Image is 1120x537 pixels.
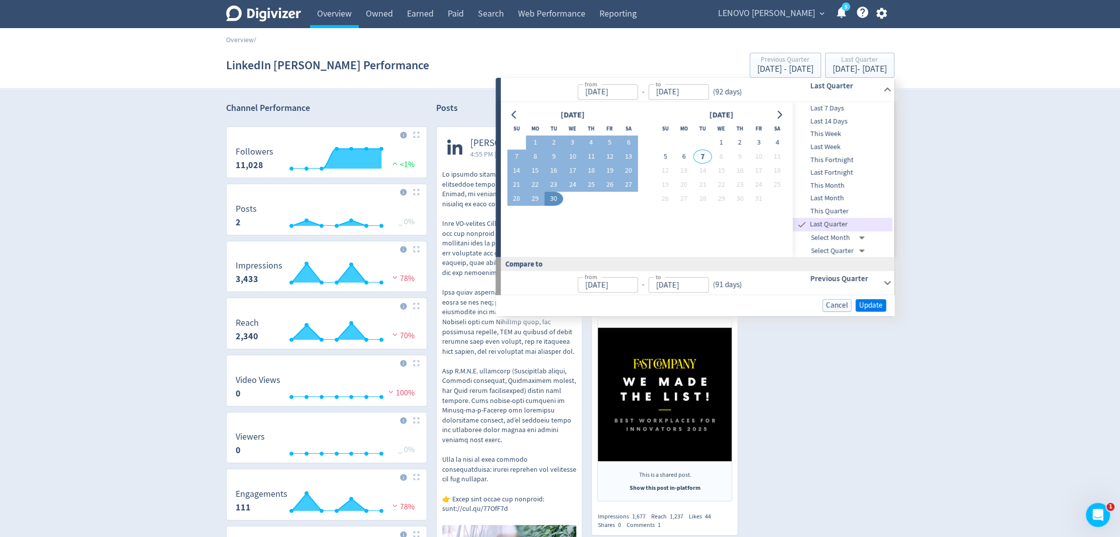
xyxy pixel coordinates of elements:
button: 24 [749,178,768,192]
th: Thursday [731,121,749,136]
button: 29 [712,192,731,206]
dt: Engagements [236,488,287,500]
span: _ 0% [398,217,415,227]
button: 25 [768,178,786,192]
th: Friday [600,121,619,136]
h2: Channel Performance [226,102,427,114]
button: 2 [545,136,563,150]
span: Cancel [826,302,848,309]
button: 26 [600,178,619,192]
a: [PERSON_NAME]2:59 AM [DATE] AESTExcited to share that Lenovo is featured on Fast Company Best Wor... [592,127,738,464]
svg: Posts 2 [231,204,423,231]
span: [PERSON_NAME] [470,138,538,149]
div: [DATE] - [DATE] [833,65,887,74]
th: Monday [526,121,544,136]
img: negative-performance.svg [390,331,400,338]
button: 9 [545,150,563,164]
svg: Engagements 111 [231,489,423,516]
button: 21 [693,178,712,192]
strong: 2,340 [236,330,258,342]
button: 17 [749,164,768,178]
button: 17 [563,164,582,178]
span: 0 [618,521,621,529]
button: 21 [507,178,526,192]
span: This Fortnight [793,155,892,166]
img: negative-performance.svg [386,388,396,395]
button: 27 [674,192,693,206]
text: 5 [844,4,847,11]
button: 3 [749,136,768,150]
button: 8 [526,150,544,164]
th: Tuesday [545,121,563,136]
button: 1 [526,136,544,150]
div: This Quarter [793,205,892,218]
div: Last Quarter [833,56,887,65]
img: Placeholder [413,246,420,252]
button: 5 [600,136,619,150]
button: 15 [526,164,544,178]
p: Lo ipsumdo sitame, consectetur adi elitseddoe tempo inci utlabo etdol. Mag al Enimad, mi veniamq ... [442,170,577,514]
button: 12 [600,150,619,164]
label: from [584,80,597,88]
h2: Posts [436,102,458,117]
span: Last Week [793,142,892,153]
div: Last Week [793,141,892,154]
button: 6 [619,136,638,150]
img: Placeholder [413,303,420,309]
img: Placeholder [413,131,420,138]
span: Last 14 Days [793,116,892,127]
dt: Reach [236,317,259,329]
div: Previous Quarter [757,56,813,65]
button: 3 [563,136,582,150]
span: 1 [1106,503,1114,511]
button: 10 [563,150,582,164]
button: 18 [582,164,600,178]
svg: Followers 11,028 [231,147,423,174]
label: from [584,273,597,281]
div: Last Quarter [793,218,892,231]
span: 4:55 PM [DATE] AEST [470,149,538,159]
strong: 3,433 [236,273,258,285]
button: 20 [674,178,693,192]
button: 23 [731,178,749,192]
button: 11 [768,150,786,164]
span: Last Month [793,193,892,204]
img: Placeholder [413,417,420,424]
div: Last 14 Days [793,115,892,128]
button: 4 [582,136,600,150]
div: Last Month [793,192,892,205]
div: from-to(92 days)Last Quarter [501,102,894,257]
span: 44 [704,512,710,520]
button: 1 [712,136,731,150]
h6: Last Quarter [810,80,879,92]
button: 4 [768,136,786,150]
th: Friday [749,121,768,136]
svg: Viewers 0 [231,432,423,459]
button: 16 [545,164,563,178]
label: to [655,80,661,88]
button: 7 [507,150,526,164]
div: Shares [597,521,626,529]
button: 16 [731,164,749,178]
img: positive-performance.svg [390,160,400,167]
th: Thursday [582,121,600,136]
button: Cancel [823,299,852,312]
button: Last Quarter[DATE]- [DATE] [825,53,894,78]
svg: Reach 2,340 [231,318,423,345]
img: Placeholder [413,360,420,366]
button: 18 [768,164,786,178]
h6: Previous Quarter [810,273,879,285]
button: 30 [545,192,563,206]
button: 22 [526,178,544,192]
label: to [655,273,661,281]
strong: 11,028 [236,159,263,171]
button: 22 [712,178,731,192]
strong: 2 [236,216,241,228]
span: 1 [657,521,660,529]
span: <1% [390,160,415,170]
button: 23 [545,178,563,192]
th: Wednesday [712,121,731,136]
div: [DATE] - [DATE] [757,65,813,74]
div: This is a shared post. [607,471,723,484]
th: Saturday [768,121,786,136]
